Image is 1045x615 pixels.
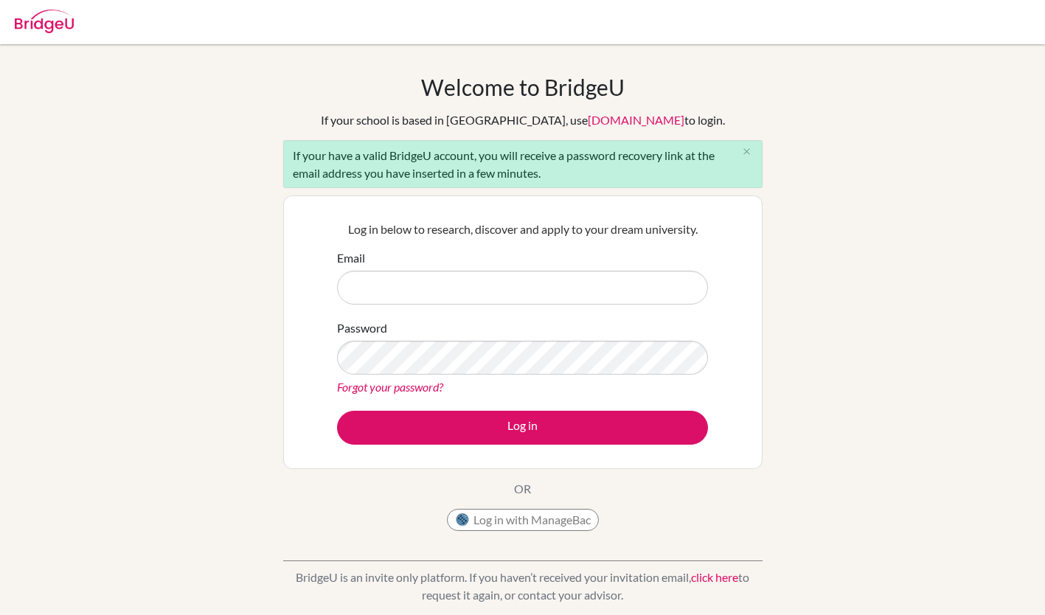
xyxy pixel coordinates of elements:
[337,220,708,238] p: Log in below to research, discover and apply to your dream university.
[421,74,625,100] h1: Welcome to BridgeU
[732,141,762,163] button: Close
[741,146,752,157] i: close
[283,140,763,188] div: If your have a valid BridgeU account, you will receive a password recovery link at the email addr...
[337,380,443,394] a: Forgot your password?
[337,411,708,445] button: Log in
[321,111,725,129] div: If your school is based in [GEOGRAPHIC_DATA], use to login.
[337,249,365,267] label: Email
[691,570,738,584] a: click here
[337,319,387,337] label: Password
[447,509,599,531] button: Log in with ManageBac
[15,10,74,33] img: Bridge-U
[588,113,684,127] a: [DOMAIN_NAME]
[283,569,763,604] p: BridgeU is an invite only platform. If you haven’t received your invitation email, to request it ...
[514,480,531,498] p: OR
